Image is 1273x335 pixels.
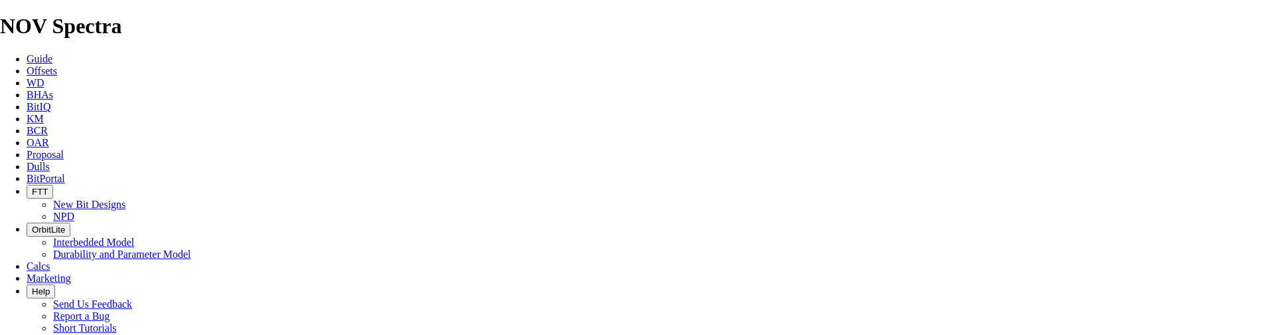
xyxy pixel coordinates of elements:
[27,89,53,100] a: BHAs
[27,261,50,272] a: Calcs
[53,310,110,322] a: Report a Bug
[27,77,44,88] a: WD
[27,53,52,64] a: Guide
[27,113,44,124] a: KM
[27,125,48,136] a: BCR
[27,173,65,184] a: BitPortal
[27,149,64,160] a: Proposal
[53,199,125,210] a: New Bit Designs
[27,137,49,148] a: OAR
[32,286,50,296] span: Help
[53,249,191,260] a: Durability and Parameter Model
[27,65,57,76] a: Offsets
[53,237,134,248] a: Interbedded Model
[27,101,50,112] a: BitIQ
[27,223,70,237] button: OrbitLite
[53,211,74,222] a: NPD
[27,185,53,199] button: FTT
[27,273,71,284] a: Marketing
[53,298,132,310] a: Send Us Feedback
[32,187,48,197] span: FTT
[27,161,50,172] a: Dulls
[53,322,117,334] a: Short Tutorials
[27,284,55,298] button: Help
[32,225,65,235] span: OrbitLite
